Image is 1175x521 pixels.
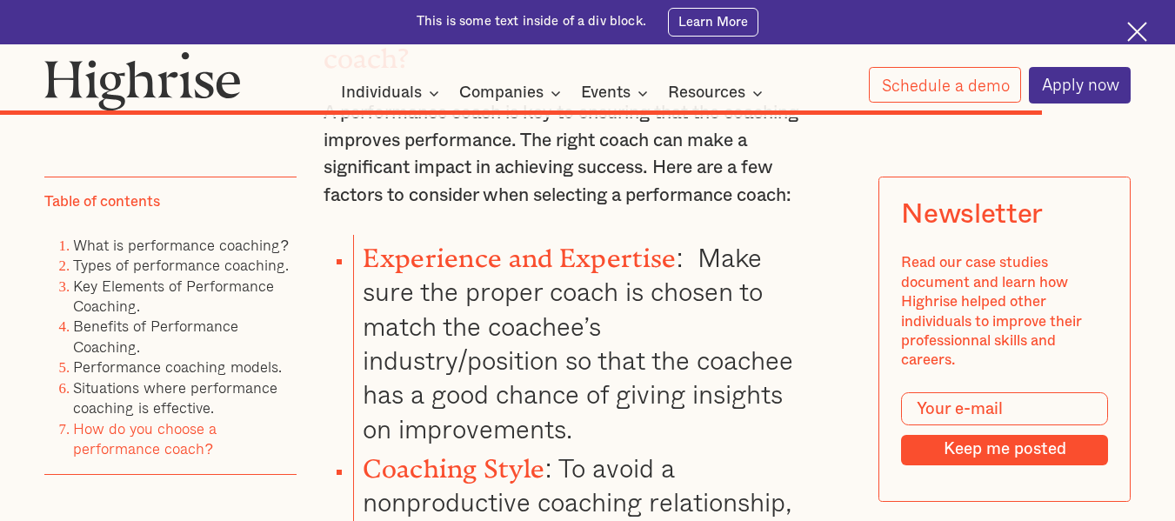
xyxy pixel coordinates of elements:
strong: Coaching Style [363,454,544,471]
p: A performance coach is key to ensuring that the coaching improves performance. The right coach ca... [324,99,798,210]
a: Learn More [668,8,758,37]
div: Table of contents [44,192,160,211]
div: Companies [459,83,566,104]
a: Key Elements of Performance Coaching. [73,273,274,317]
div: Events [581,83,653,104]
div: Resources [668,83,745,104]
div: This is some text inside of a div block. [417,13,646,30]
strong: Experience and Expertise [363,244,676,260]
div: Companies [459,83,544,104]
a: What is performance coaching? [73,232,288,256]
a: Apply now [1029,67,1132,104]
img: Cross icon [1127,22,1147,42]
input: Keep me posted [901,435,1108,465]
a: Schedule a demo [869,67,1022,103]
div: Events [581,83,631,104]
a: How do you choose a performance coach? [73,416,217,459]
div: Read our case studies document and learn how Highrise helped other individuals to improve their p... [901,253,1108,371]
div: Newsletter [901,199,1043,231]
div: Individuals [341,83,422,104]
li: : Make sure the proper coach is chosen to match the coachee’s industry/position so that the coach... [353,235,798,445]
a: Types of performance coaching. [73,253,289,277]
a: Benefits of Performance Coaching. [73,314,238,357]
a: Performance coaching models. [73,355,282,378]
div: Resources [668,83,768,104]
input: Your e-mail [901,392,1108,425]
a: Situations where performance coaching is effective. [73,376,277,419]
form: Modal Form [901,392,1108,465]
div: Individuals [341,83,444,104]
img: Highrise logo [44,51,241,110]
